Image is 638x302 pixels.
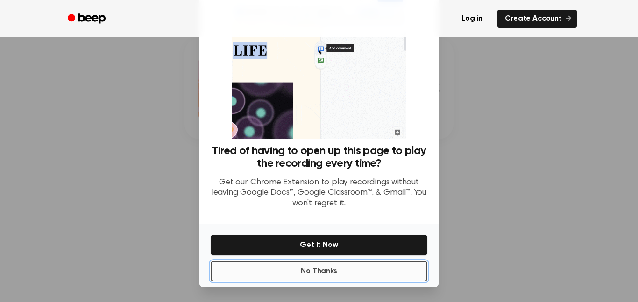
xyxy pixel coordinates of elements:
[211,235,427,255] button: Get It Now
[211,177,427,209] p: Get our Chrome Extension to play recordings without leaving Google Docs™, Google Classroom™, & Gm...
[497,10,577,28] a: Create Account
[452,8,492,29] a: Log in
[211,261,427,281] button: No Thanks
[211,145,427,170] h3: Tired of having to open up this page to play the recording every time?
[61,10,114,28] a: Beep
